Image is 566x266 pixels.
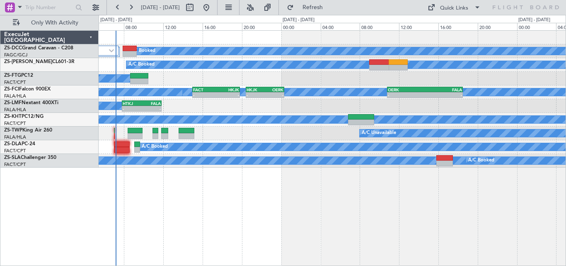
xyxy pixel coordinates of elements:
span: ZS-FTG [4,73,21,78]
div: Quick Links [440,4,468,12]
input: Trip Number [25,1,73,14]
a: ZS-TWPKing Air 260 [4,128,52,133]
a: FACT/CPT [4,161,26,168]
a: FALA/HLA [4,93,26,99]
div: A/C Unavailable [362,127,396,139]
a: FACT/CPT [4,79,26,85]
span: ZS-TWP [4,128,22,133]
a: FAGC/GCJ [4,52,27,58]
a: ZS-KHTPC12/NG [4,114,44,119]
div: A/C Booked [129,45,155,57]
div: 12:00 [163,23,203,30]
div: 16:00 [438,23,478,30]
div: - [123,106,142,111]
a: ZS-DLAPC-24 [4,142,35,146]
div: A/C Booked [142,141,168,153]
span: ZS-FCI [4,87,19,92]
span: ZS-LMF [4,100,22,105]
a: ZS-SLAChallenger 350 [4,155,56,160]
div: - [247,93,265,98]
div: FALA [425,87,462,92]
div: 00:00 [281,23,321,30]
div: - [388,93,425,98]
div: 16:00 [203,23,242,30]
div: OERK [388,87,425,92]
div: HKJK [247,87,265,92]
button: Quick Links [423,1,485,14]
a: FALA/HLA [4,134,26,140]
div: [DATE] - [DATE] [100,17,132,24]
div: - [425,93,462,98]
div: [DATE] - [DATE] [518,17,550,24]
div: 08:00 [124,23,163,30]
a: ZS-DCCGrand Caravan - C208 [4,46,73,51]
div: A/C Booked [128,59,155,71]
a: ZS-FCIFalcon 900EX [4,87,51,92]
a: ZS-FTGPC12 [4,73,33,78]
div: HTKJ [123,101,142,106]
a: ZS-[PERSON_NAME]CL601-3R [4,59,75,64]
div: - [193,93,216,98]
span: ZS-KHT [4,114,22,119]
div: A/C Booked [468,154,494,167]
div: - [142,106,161,111]
span: [DATE] - [DATE] [141,4,180,11]
div: HKJK [216,87,239,92]
span: Only With Activity [22,20,87,26]
button: Only With Activity [9,16,90,29]
div: FALA [142,101,161,106]
span: ZS-DLA [4,142,22,146]
div: 12:00 [399,23,438,30]
div: [DATE] - [DATE] [283,17,314,24]
div: 04:00 [85,23,124,30]
img: arrow-gray.svg [109,49,114,52]
button: Refresh [283,1,333,14]
div: 20:00 [242,23,281,30]
span: ZS-[PERSON_NAME] [4,59,52,64]
div: - [265,93,283,98]
span: Refresh [295,5,330,10]
a: ZS-LMFNextant 400XTi [4,100,58,105]
span: ZS-DCC [4,46,22,51]
div: 00:00 [517,23,556,30]
div: 04:00 [321,23,360,30]
a: FACT/CPT [4,120,26,127]
div: FACT [193,87,216,92]
div: 20:00 [478,23,517,30]
span: ZS-SLA [4,155,21,160]
a: FACT/CPT [4,148,26,154]
div: OERK [265,87,283,92]
div: - [216,93,239,98]
div: 08:00 [360,23,399,30]
a: FALA/HLA [4,107,26,113]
